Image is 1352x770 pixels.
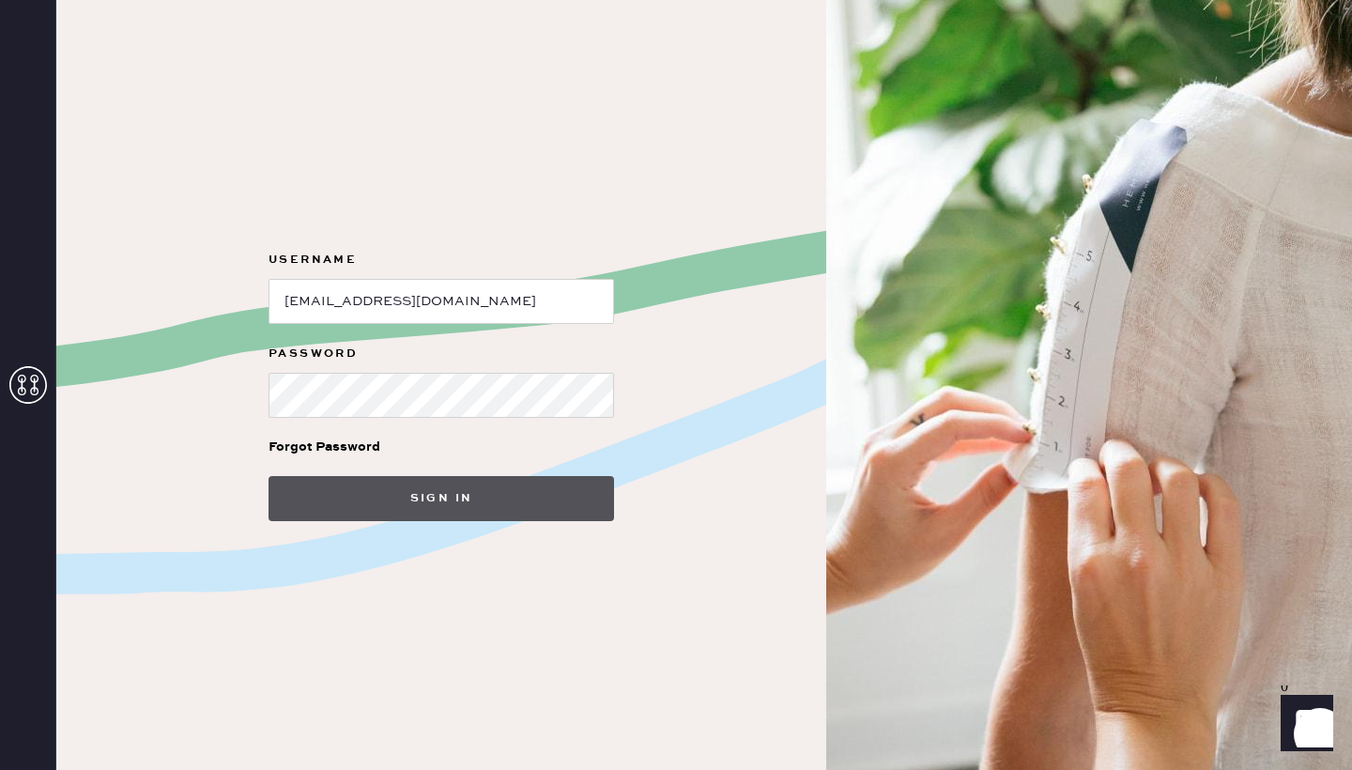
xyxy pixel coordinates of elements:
button: Sign in [269,476,614,521]
iframe: Front Chat [1263,685,1344,766]
label: Username [269,249,614,271]
input: e.g. john@doe.com [269,279,614,324]
label: Password [269,343,614,365]
a: Forgot Password [269,418,380,476]
div: Forgot Password [269,437,380,457]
